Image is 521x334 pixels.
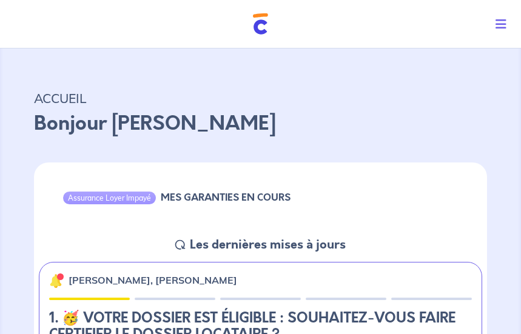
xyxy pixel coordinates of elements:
[486,8,521,40] button: Toggle navigation
[49,273,64,288] img: 🔔
[190,238,346,252] h5: Les dernières mises à jours
[34,87,487,109] p: ACCUEIL
[253,13,268,35] img: Cautioneo
[69,273,237,287] p: [PERSON_NAME], [PERSON_NAME]
[34,109,487,138] p: Bonjour [PERSON_NAME]
[63,192,156,204] div: Assurance Loyer Impayé
[161,192,291,203] h6: MES GARANTIES EN COURS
